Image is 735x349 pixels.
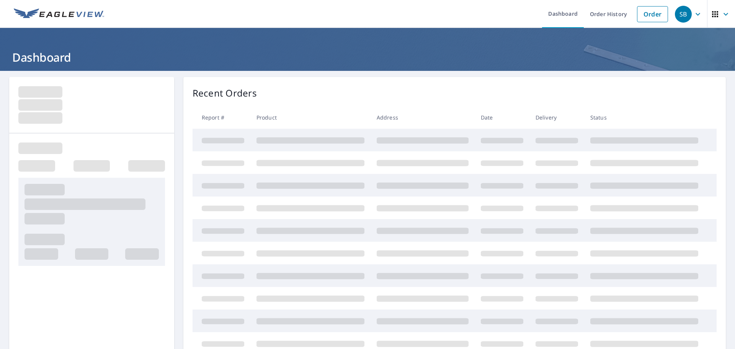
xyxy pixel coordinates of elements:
[250,106,371,129] th: Product
[637,6,668,22] a: Order
[584,106,704,129] th: Status
[371,106,475,129] th: Address
[9,49,726,65] h1: Dashboard
[529,106,584,129] th: Delivery
[193,86,257,100] p: Recent Orders
[14,8,104,20] img: EV Logo
[193,106,250,129] th: Report #
[675,6,692,23] div: SB
[475,106,529,129] th: Date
